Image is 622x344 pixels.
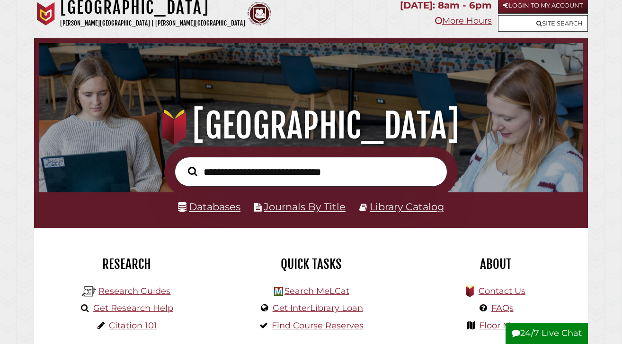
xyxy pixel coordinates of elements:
[41,256,212,272] h2: Research
[273,303,363,313] a: Get InterLibrary Loan
[183,164,202,179] button: Search
[498,15,588,32] a: Site Search
[410,256,581,272] h2: About
[226,256,396,272] h2: Quick Tasks
[82,284,96,299] img: Hekman Library Logo
[272,320,364,331] a: Find Course Reserves
[48,105,574,146] h1: [GEOGRAPHIC_DATA]
[248,2,271,26] img: Calvin Theological Seminary
[178,201,240,213] a: Databases
[479,320,526,331] a: Floor Maps
[98,286,170,296] a: Research Guides
[274,287,283,296] img: Hekman Library Logo
[435,16,492,26] a: More Hours
[284,286,349,296] a: Search MeLCat
[60,18,245,29] p: [PERSON_NAME][GEOGRAPHIC_DATA] | [PERSON_NAME][GEOGRAPHIC_DATA]
[479,286,525,296] a: Contact Us
[264,201,346,213] a: Journals By Title
[34,2,58,26] img: Calvin University
[109,320,157,331] a: Citation 101
[370,201,444,213] a: Library Catalog
[491,303,514,313] a: FAQs
[188,166,197,176] i: Search
[93,303,173,313] a: Get Research Help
